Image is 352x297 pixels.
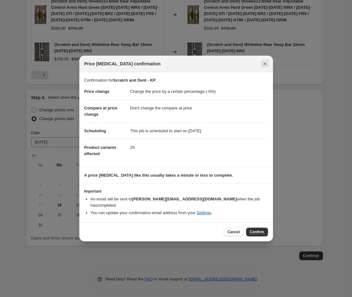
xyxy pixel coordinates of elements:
[84,106,117,117] span: Compare at price change
[84,89,110,94] span: Price change
[224,228,243,236] button: Cancel
[227,229,240,234] span: Cancel
[130,83,268,100] dd: Change the price by a certain percentage (-5%)
[196,210,211,215] a: Settings
[113,78,156,83] b: Scratch and Dent - KP
[132,197,237,201] b: [PERSON_NAME][EMAIL_ADDRESS][DOMAIN_NAME]
[84,61,161,67] span: Price [MEDICAL_DATA] confirmation
[260,59,269,68] button: Close
[84,128,106,133] span: Scheduling
[84,77,268,83] p: Confirmation for
[246,228,268,236] button: Confirm
[91,210,268,216] li: You can update your confirmation email address from your .
[130,123,268,139] dd: This job is scheduled to start on [DATE].
[250,229,264,234] span: Confirm
[130,139,268,156] dd: 29
[84,173,233,178] b: A price [MEDICAL_DATA] like this usually takes a minute or less to complete.
[91,196,268,209] li: An email will be sent to when the job has completed .
[84,189,268,194] h3: Important
[84,145,117,156] span: Product variants affected
[130,100,268,116] dd: Don't change the compare at price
